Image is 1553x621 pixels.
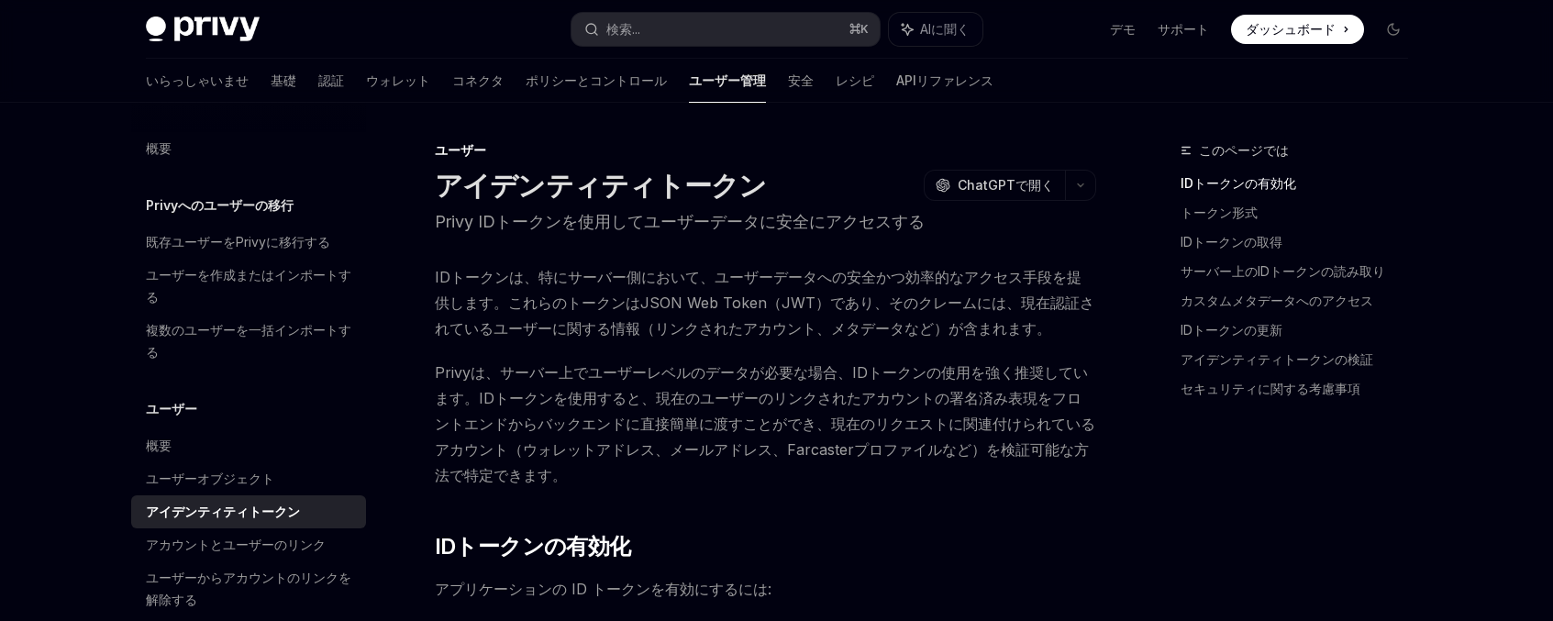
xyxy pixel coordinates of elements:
[435,212,925,231] font: Privy IDトークンを使用してユーザーデータに安全にアクセスする
[131,226,366,259] a: 既存ユーザーをPrivyに移行する
[146,72,249,88] font: いらっしゃいませ
[1181,234,1282,250] font: IDトークンの取得
[435,580,771,598] font: アプリケーションの ID トークンを有効にするには:
[146,59,249,103] a: いらっしゃいませ
[1181,263,1385,279] font: サーバー上のIDトークンの読み取り
[146,322,351,360] font: 複数のユーザーを一括インポートする
[146,401,197,416] font: ユーザー
[1158,20,1209,39] a: サポート
[1181,345,1423,374] a: アイデンティティトークンの検証
[1231,15,1364,44] a: ダッシュボード
[849,22,860,36] font: ⌘
[131,462,366,495] a: ユーザーオブジェクト
[958,177,1054,193] font: ChatGPTで開く
[896,72,993,88] font: APIリファレンス
[1181,293,1373,308] font: カスタムメタデータへのアクセス
[146,197,294,213] font: Privyへのユーザーの移行
[836,59,874,103] a: レシピ
[435,268,1094,338] font: IDトークンは、特にサーバー側において、ユーザーデータへの安全かつ効率的なアクセス手段を提供します。これらのトークンはJSON Web Token（JWT）であり、そのクレームには、現在認証され...
[1199,142,1289,158] font: このページでは
[1181,205,1258,220] font: トークン形式
[435,363,1095,484] font: Privyは、サーバー上でユーザーレベルのデータが必要な場合、IDトークンの使用を強く推奨しています。IDトークンを使用すると、現在のユーザーのリンクされたアカウントの署名済み表現をフロントエン...
[131,259,366,314] a: ユーザーを作成またはインポートする
[526,72,667,88] font: ポリシーとコントロール
[1181,227,1423,257] a: IDトークンの取得
[788,72,814,88] font: 安全
[435,142,486,158] font: ユーザー
[131,429,366,462] a: 概要
[1181,374,1423,404] a: セキュリティに関する考慮事項
[318,72,344,88] font: 認証
[318,59,344,103] a: 認証
[271,72,296,88] font: 基礎
[1181,175,1296,191] font: IDトークンの有効化
[1181,351,1373,367] font: アイデンティティトークンの検証
[146,471,274,486] font: ユーザーオブジェクト
[131,528,366,561] a: アカウントとユーザーのリンク
[452,72,504,88] font: コネクタ
[860,22,869,36] font: K
[452,59,504,103] a: コネクタ
[146,504,300,519] font: アイデンティティトークン
[920,21,970,37] font: AIに聞く
[271,59,296,103] a: 基礎
[1110,20,1136,39] a: デモ
[896,59,993,103] a: APIリファレンス
[146,570,351,607] font: ユーザーからアカウントのリンクを解除する
[131,495,366,528] a: アイデンティティトークン
[889,13,982,46] button: AIに聞く
[1181,322,1282,338] font: IDトークンの更新
[435,533,631,560] font: IDトークンの有効化
[146,234,330,250] font: 既存ユーザーをPrivyに移行する
[1379,15,1408,44] button: ダークモードを切り替える
[526,59,667,103] a: ポリシーとコントロール
[1181,257,1423,286] a: サーバー上のIDトークンの読み取り
[146,17,260,42] img: ダークロゴ
[689,59,766,103] a: ユーザー管理
[1181,381,1360,396] font: セキュリティに関する考慮事項
[146,140,172,156] font: 概要
[1246,21,1336,37] font: ダッシュボード
[131,561,366,616] a: ユーザーからアカウントのリンクを解除する
[689,72,766,88] font: ユーザー管理
[571,13,880,46] button: 検索...⌘K
[131,314,366,369] a: 複数のユーザーを一括インポートする
[366,59,430,103] a: ウォレット
[1181,286,1423,316] a: カスタムメタデータへのアクセス
[1181,198,1423,227] a: トークン形式
[146,438,172,453] font: 概要
[836,72,874,88] font: レシピ
[1181,316,1423,345] a: IDトークンの更新
[131,132,366,165] a: 概要
[1110,21,1136,37] font: デモ
[366,72,430,88] font: ウォレット
[1181,169,1423,198] a: IDトークンの有効化
[924,170,1065,201] button: ChatGPTで開く
[146,537,326,552] font: アカウントとユーザーのリンク
[788,59,814,103] a: 安全
[1158,21,1209,37] font: サポート
[435,169,767,202] font: アイデンティティトークン
[606,21,640,37] font: 検索...
[146,267,351,305] font: ユーザーを作成またはインポートする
